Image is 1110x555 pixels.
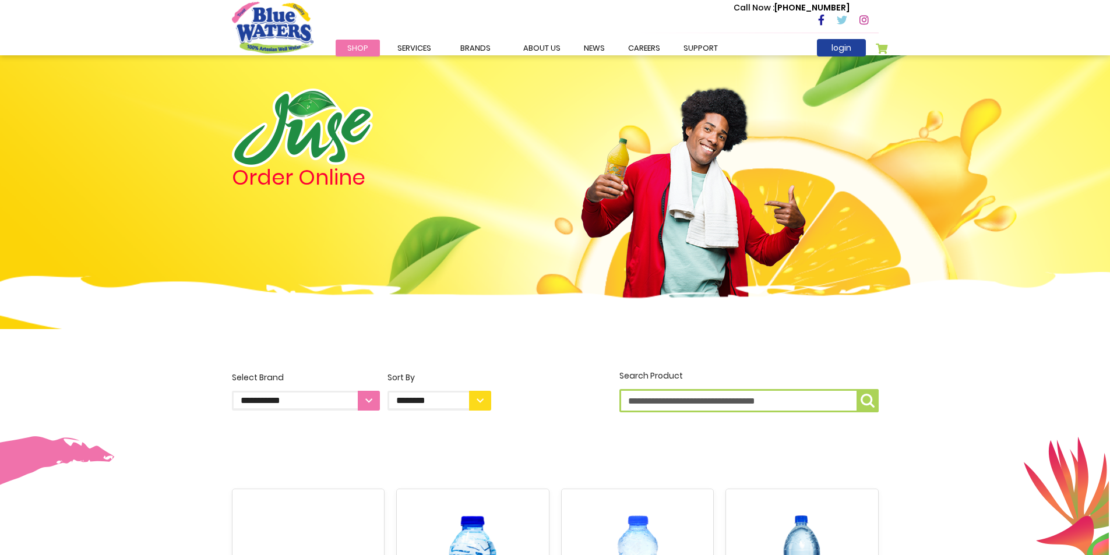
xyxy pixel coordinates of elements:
[232,2,313,53] a: store logo
[232,372,380,411] label: Select Brand
[619,389,879,412] input: Search Product
[861,394,875,408] img: search-icon.png
[580,67,807,316] img: man.png
[397,43,431,54] span: Services
[817,39,866,56] a: login
[512,40,572,56] a: about us
[572,40,616,56] a: News
[387,372,491,384] div: Sort By
[387,391,491,411] select: Sort By
[232,89,373,167] img: logo
[734,2,774,13] span: Call Now :
[347,43,368,54] span: Shop
[232,391,380,411] select: Select Brand
[857,389,879,412] button: Search Product
[616,40,672,56] a: careers
[619,370,879,412] label: Search Product
[734,2,850,14] p: [PHONE_NUMBER]
[460,43,491,54] span: Brands
[672,40,730,56] a: support
[232,167,491,188] h4: Order Online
